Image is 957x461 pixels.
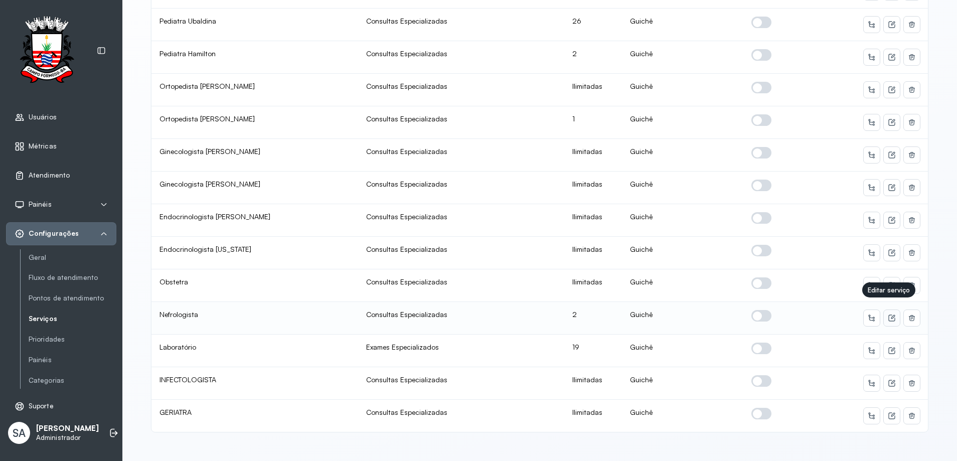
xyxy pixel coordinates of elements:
a: Serviços [29,313,116,325]
a: Pontos de atendimento [29,292,116,304]
td: Laboratório [151,335,358,367]
td: 26 [564,9,622,41]
span: Suporte [29,402,54,410]
a: Painéis [29,356,116,364]
span: Usuários [29,113,57,121]
div: Consultas Especializadas [366,212,557,221]
td: Ilimitadas [564,74,622,106]
td: Ortopedista [PERSON_NAME] [151,106,358,139]
td: Guichê [622,335,743,367]
td: Guichê [622,139,743,172]
td: Ilimitadas [564,204,622,237]
td: Guichê [622,400,743,432]
td: Guichê [622,204,743,237]
td: 1 [564,106,622,139]
td: Guichê [622,106,743,139]
span: Atendimento [29,171,70,180]
td: Ilimitadas [564,237,622,269]
td: 2 [564,302,622,335]
td: Ilimitadas [564,269,622,302]
div: Consultas Especializadas [366,310,557,319]
td: Pediatra Hamilton [151,41,358,74]
div: Consultas Especializadas [366,277,557,286]
td: Endocrinologista [US_STATE] [151,237,358,269]
a: Categorias [29,374,116,387]
td: Guichê [622,302,743,335]
span: Configurações [29,229,79,238]
a: Prioridades [29,335,116,344]
div: Exames Especializados [366,343,557,352]
td: Guichê [622,367,743,400]
td: 19 [564,335,622,367]
p: [PERSON_NAME] [36,424,99,433]
td: Guichê [622,172,743,204]
td: Ilimitadas [564,139,622,172]
td: Pediatra Ubaldina [151,9,358,41]
div: Consultas Especializadas [366,114,557,123]
td: Guichê [622,269,743,302]
a: Geral [29,253,116,262]
td: INFECTOLOGISTA [151,367,358,400]
span: Painéis [29,200,52,209]
div: Consultas Especializadas [366,82,557,91]
td: Ginecologista [PERSON_NAME] [151,139,358,172]
div: Consultas Especializadas [366,180,557,189]
td: Guichê [622,237,743,269]
td: 2 [564,41,622,74]
td: Ginecologista [PERSON_NAME] [151,172,358,204]
a: Atendimento [15,171,108,181]
td: GERIATRA [151,400,358,432]
div: Consultas Especializadas [366,245,557,254]
td: Guichê [622,41,743,74]
div: Consultas Especializadas [366,408,557,417]
td: Ilimitadas [564,367,622,400]
a: Métricas [15,141,108,151]
a: Usuários [15,112,108,122]
a: Painéis [29,354,116,366]
img: Logotipo do estabelecimento [11,16,83,86]
a: Pontos de atendimento [29,294,116,302]
div: Consultas Especializadas [366,17,557,26]
div: Consultas Especializadas [366,49,557,58]
td: Ilimitadas [564,172,622,204]
td: Nefrologista [151,302,358,335]
td: Ilimitadas [564,400,622,432]
a: Fluxo de atendimento [29,271,116,284]
a: Serviços [29,315,116,323]
div: Consultas Especializadas [366,375,557,384]
td: Endocrinologista [PERSON_NAME] [151,204,358,237]
td: Obstetra [151,269,358,302]
a: Geral [29,251,116,264]
td: Guichê [622,74,743,106]
span: Métricas [29,142,57,150]
p: Administrador [36,433,99,442]
a: Categorias [29,376,116,385]
td: Ortopedista [PERSON_NAME] [151,74,358,106]
a: Fluxo de atendimento [29,273,116,282]
div: Consultas Especializadas [366,147,557,156]
a: Prioridades [29,333,116,346]
td: Guichê [622,9,743,41]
